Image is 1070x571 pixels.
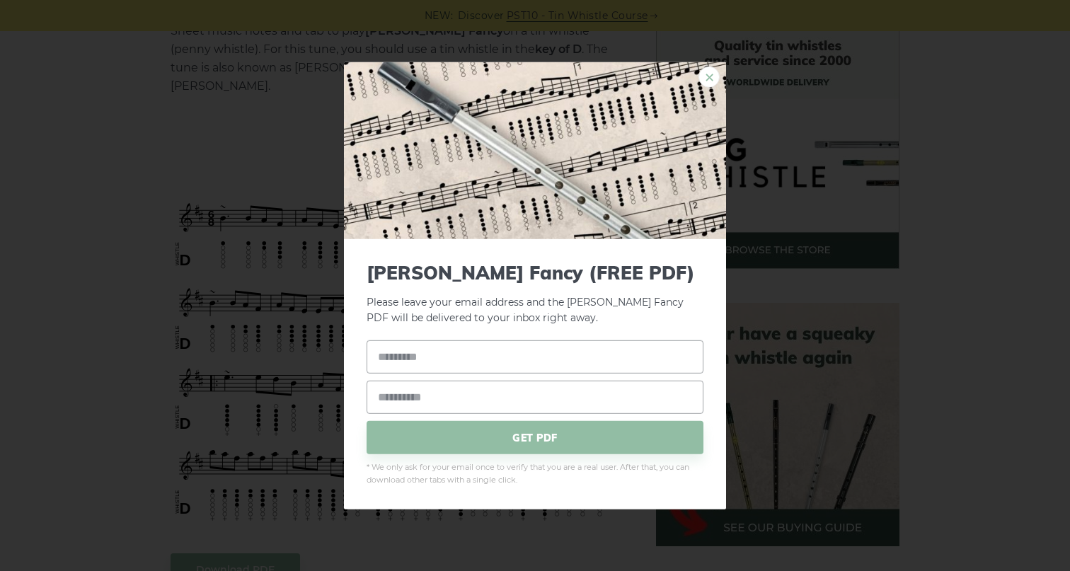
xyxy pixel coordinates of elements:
span: GET PDF [367,421,703,454]
img: Tin Whistle Tab Preview [344,62,726,238]
span: [PERSON_NAME] Fancy (FREE PDF) [367,261,703,283]
p: Please leave your email address and the [PERSON_NAME] Fancy PDF will be delivered to your inbox r... [367,261,703,326]
a: × [698,66,720,87]
span: * We only ask for your email once to verify that you are a real user. After that, you can downloa... [367,461,703,487]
